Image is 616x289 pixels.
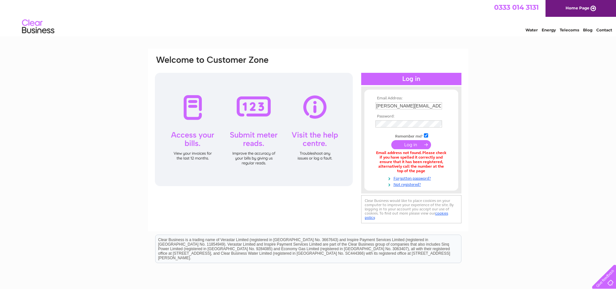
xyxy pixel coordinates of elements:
[391,140,431,149] input: Submit
[596,28,612,32] a: Contact
[375,181,449,187] a: Not registered?
[583,28,592,32] a: Blog
[375,151,447,173] div: Email address not found. Please check if you have spelled it correctly and ensure that it has bee...
[22,17,55,37] img: logo.png
[494,3,539,11] a: 0333 014 3131
[361,195,461,223] div: Clear Business would like to place cookies on your computer to improve your experience of the sit...
[525,28,538,32] a: Water
[374,132,449,139] td: Remember me?
[542,28,556,32] a: Energy
[560,28,579,32] a: Telecoms
[365,211,448,220] a: cookies policy
[156,4,461,31] div: Clear Business is a trading name of Verastar Limited (registered in [GEOGRAPHIC_DATA] No. 3667643...
[375,175,449,181] a: Forgotten password?
[374,114,449,119] th: Password:
[374,96,449,101] th: Email Address:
